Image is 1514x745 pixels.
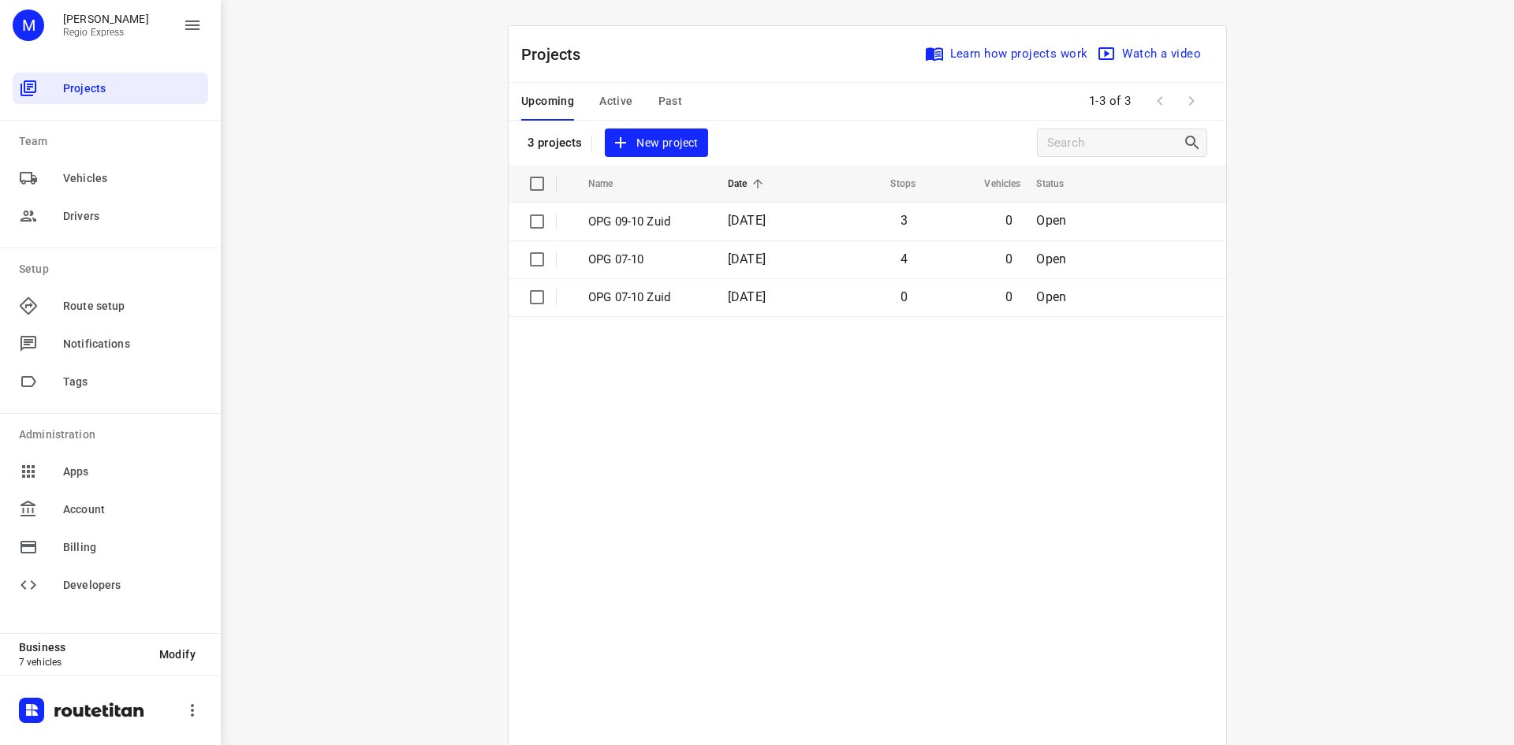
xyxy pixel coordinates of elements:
p: Projects [521,43,594,66]
span: Vehicles [63,170,202,187]
span: Route setup [63,298,202,315]
p: 3 projects [528,136,582,150]
span: Modify [159,648,196,661]
span: 1-3 of 3 [1083,84,1138,118]
div: Notifications [13,328,208,359]
span: 4 [901,251,908,266]
span: 0 [1005,251,1012,266]
div: Tags [13,366,208,397]
div: Account [13,494,208,525]
span: Open [1036,251,1066,266]
p: Regio Express [63,27,149,38]
p: Setup [19,261,208,278]
div: Route setup [13,290,208,322]
span: Next Page [1176,85,1207,117]
span: Previous Page [1144,85,1176,117]
span: [DATE] [728,289,766,304]
span: Name [588,174,634,193]
span: Account [63,501,202,518]
span: Active [599,91,632,111]
p: OPG 07-10 Zuid [588,289,704,307]
div: Billing [13,531,208,563]
span: Developers [63,577,202,594]
div: Search [1183,133,1206,152]
div: Apps [13,456,208,487]
span: 0 [1005,213,1012,228]
span: [DATE] [728,213,766,228]
span: Projects [63,80,202,97]
span: 3 [901,213,908,228]
input: Search projects [1047,131,1183,155]
p: Administration [19,427,208,443]
div: M [13,9,44,41]
span: 0 [901,289,908,304]
span: 0 [1005,289,1012,304]
span: New project [614,133,698,153]
p: OPG 09-10 Zuid [588,213,704,231]
span: Date [728,174,768,193]
span: Status [1036,174,1084,193]
span: Drivers [63,208,202,225]
p: Team [19,133,208,150]
span: Billing [63,539,202,556]
button: Modify [147,640,208,669]
p: 7 vehicles [19,657,147,668]
span: Upcoming [521,91,574,111]
span: Past [658,91,683,111]
span: [DATE] [728,251,766,266]
span: Notifications [63,336,202,352]
span: Vehicles [964,174,1020,193]
div: Projects [13,73,208,104]
p: Max Bisseling [63,13,149,25]
p: Business [19,641,147,654]
span: Open [1036,213,1066,228]
button: New project [605,129,707,158]
div: Drivers [13,200,208,232]
div: Vehicles [13,162,208,194]
div: Developers [13,569,208,601]
span: Apps [63,464,202,480]
p: OPG 07-10 [588,251,704,269]
span: Open [1036,289,1066,304]
span: Tags [63,374,202,390]
span: Stops [870,174,915,193]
